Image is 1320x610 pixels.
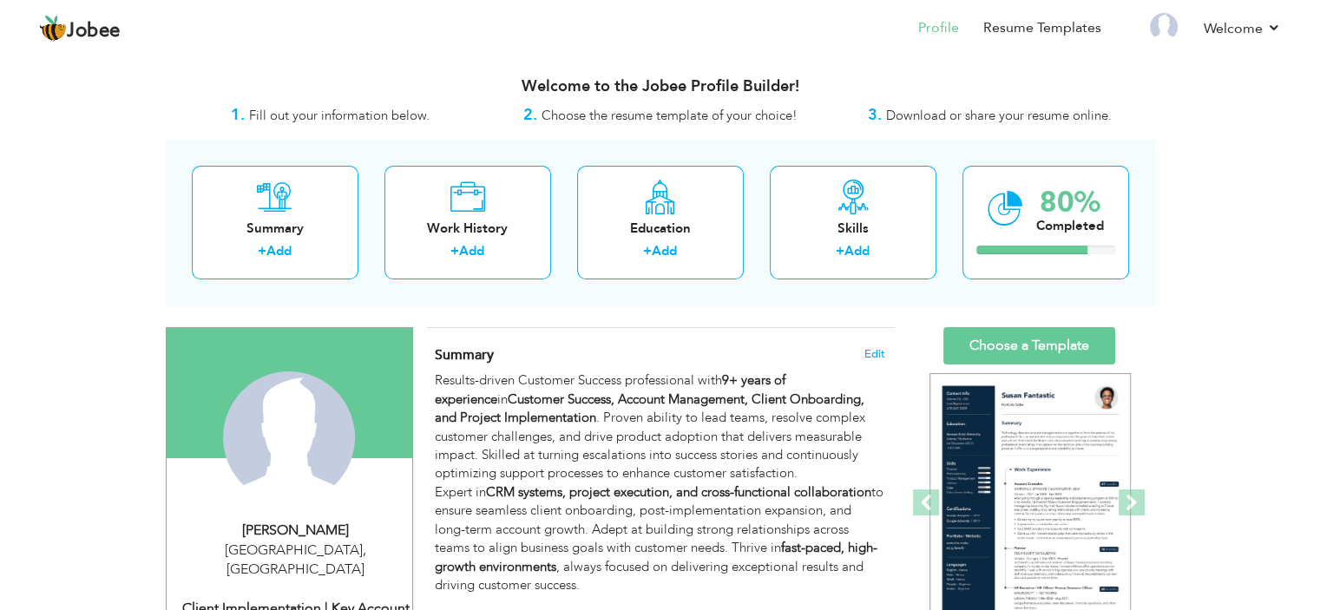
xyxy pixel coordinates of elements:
[435,539,877,574] strong: fast-paced, high-growth environments
[868,104,882,126] strong: 3.
[918,18,959,38] a: Profile
[784,220,923,238] div: Skills
[1036,188,1104,217] div: 80%
[231,104,245,126] strong: 1.
[249,107,430,124] span: Fill out your information below.
[223,371,355,503] img: Mirza Tanzeel Ahmad
[435,390,864,426] strong: Customer Success, Account Management, Client Onboarding, and Project Implementation
[450,242,459,260] label: +
[886,107,1112,124] span: Download or share your resume online.
[983,18,1101,38] a: Resume Templates
[836,242,844,260] label: +
[435,346,884,364] h4: Adding a summary is a quick and easy way to highlight your experience and interests.
[206,220,345,238] div: Summary
[435,371,785,407] strong: 9+ years of experience
[643,242,652,260] label: +
[435,345,494,364] span: Summary
[523,104,537,126] strong: 2.
[363,541,366,560] span: ,
[166,78,1155,95] h3: Welcome to the Jobee Profile Builder!
[1150,13,1178,41] img: Profile Img
[180,521,412,541] div: [PERSON_NAME]
[943,327,1115,364] a: Choose a Template
[39,15,121,43] a: Jobee
[1204,18,1281,39] a: Welcome
[652,242,677,259] a: Add
[67,22,121,41] span: Jobee
[591,220,730,238] div: Education
[864,348,885,360] span: Edit
[266,242,292,259] a: Add
[180,541,412,580] div: [GEOGRAPHIC_DATA] [GEOGRAPHIC_DATA]
[844,242,870,259] a: Add
[1036,217,1104,235] div: Completed
[39,15,67,43] img: jobee.io
[542,107,798,124] span: Choose the resume template of your choice!
[459,242,484,259] a: Add
[435,371,884,594] div: Results-driven Customer Success professional with in . Proven ability to lead teams, resolve comp...
[258,242,266,260] label: +
[398,220,537,238] div: Work History
[486,483,871,501] strong: CRM systems, project execution, and cross-functional collaboration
